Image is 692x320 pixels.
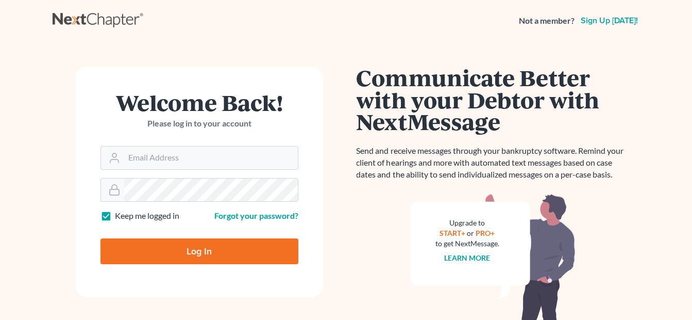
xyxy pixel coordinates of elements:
div: Upgrade to [435,218,499,228]
input: Email Address [124,147,298,169]
a: START+ [440,229,465,237]
p: Please log in to your account [100,118,298,130]
a: PRO+ [476,229,495,237]
a: Sign up [DATE]! [579,17,640,25]
input: Log In [100,238,298,264]
label: Keep me logged in [115,210,179,222]
span: or [467,229,474,237]
p: Send and receive messages through your bankruptcy software. Remind your client of hearings and mo... [357,145,630,181]
div: to get NextMessage. [435,238,499,249]
h1: Welcome Back! [100,91,298,114]
a: Forgot your password? [214,211,298,220]
a: Learn more [444,253,490,262]
h1: Communicate Better with your Debtor with NextMessage [357,67,630,133]
strong: Not a member? [519,15,575,27]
